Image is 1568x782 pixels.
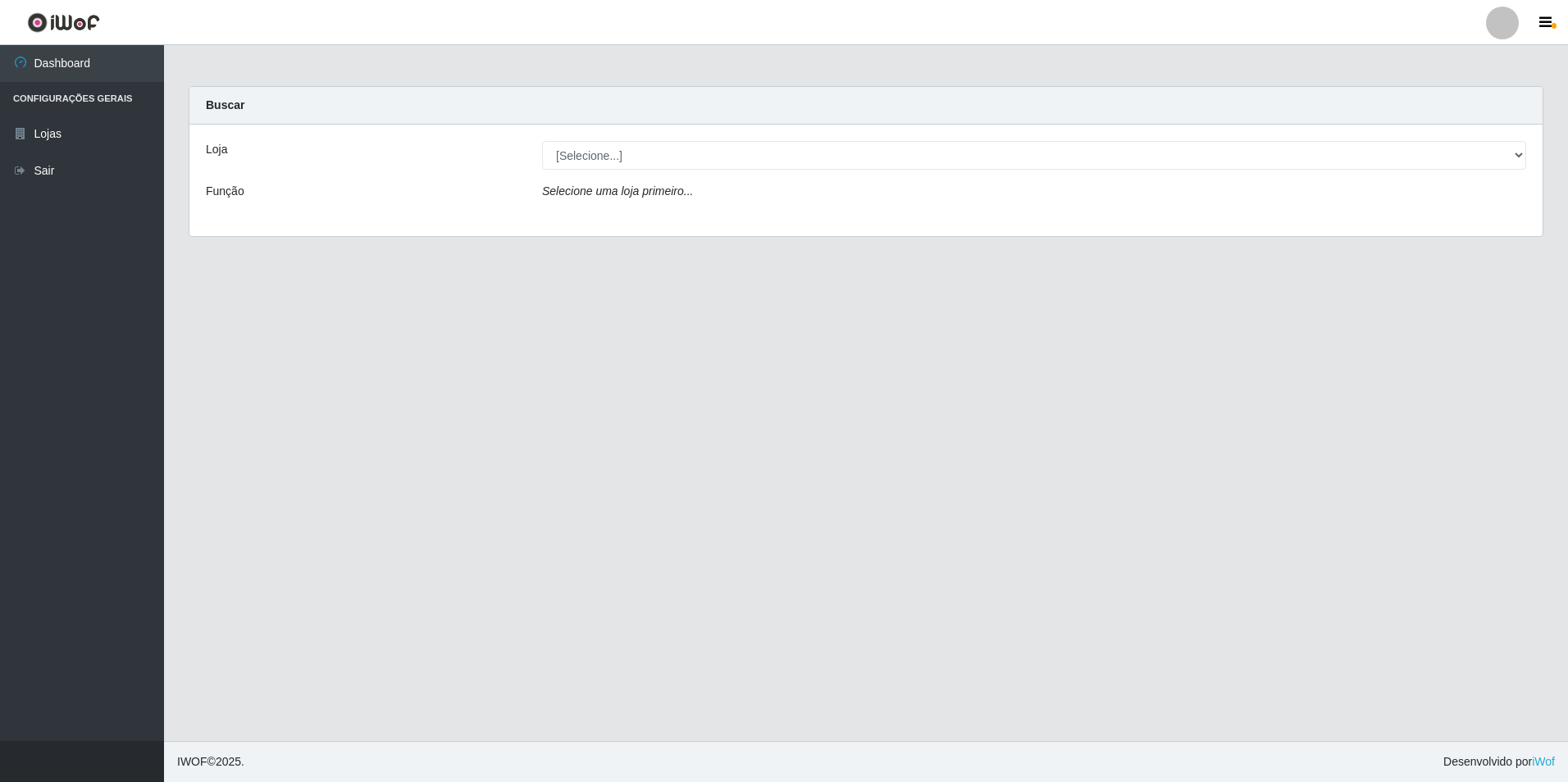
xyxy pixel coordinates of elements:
span: © 2025 . [177,753,244,771]
a: iWof [1532,755,1555,768]
span: Desenvolvido por [1443,753,1555,771]
span: IWOF [177,755,207,768]
img: CoreUI Logo [27,12,100,33]
label: Loja [206,141,227,158]
label: Função [206,183,244,200]
i: Selecione uma loja primeiro... [542,184,693,198]
strong: Buscar [206,98,244,111]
